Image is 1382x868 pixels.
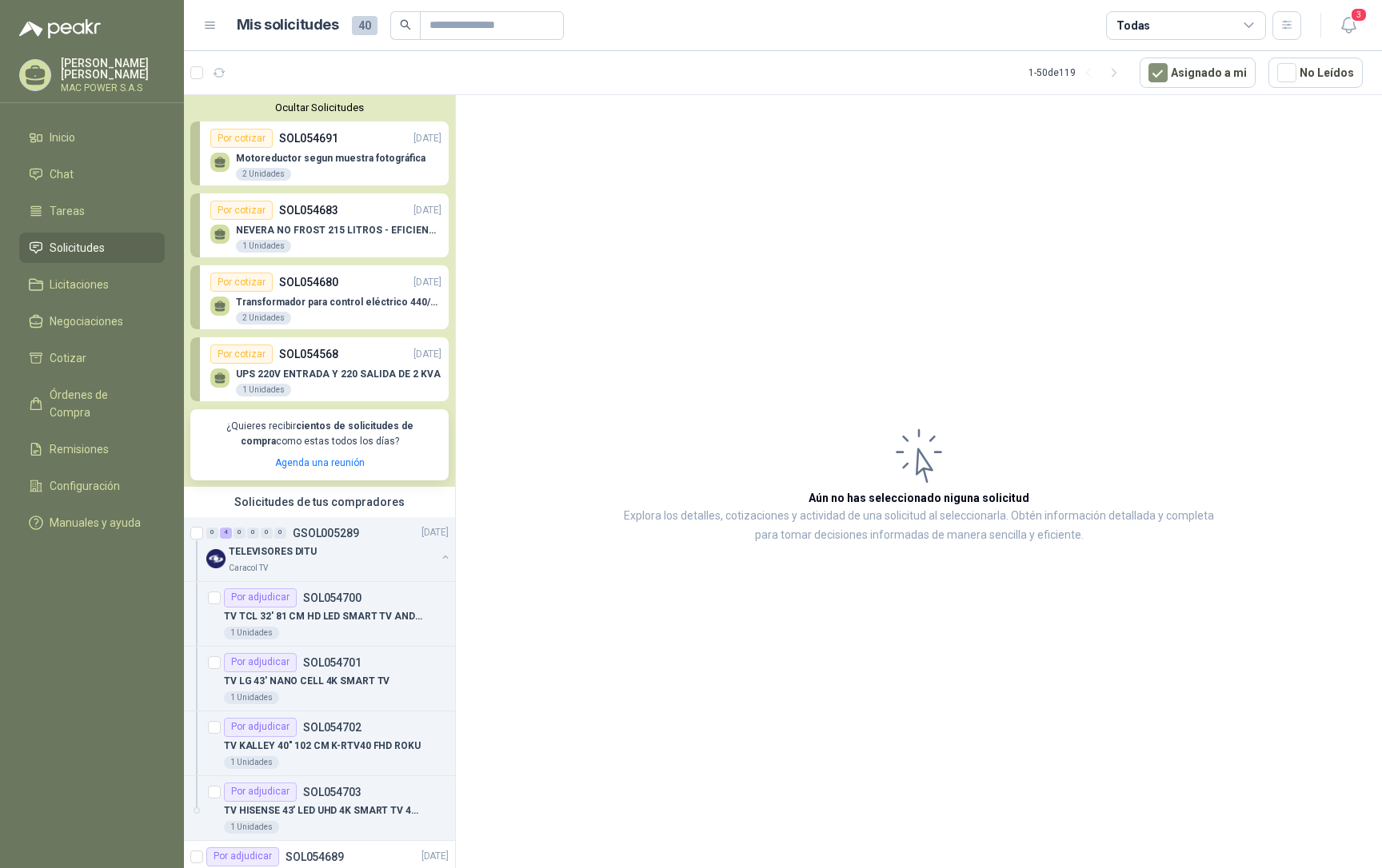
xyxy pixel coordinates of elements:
p: TV TCL 32' 81 CM HD LED SMART TV ANDROID [224,609,423,624]
p: SOL054680 [279,273,338,291]
img: Company Logo [206,549,226,568]
p: ¿Quieres recibir como estas todos los días? [200,419,439,449]
a: Por cotizarSOL054683[DATE] NEVERA NO FROST 215 LITROS - EFICIENCIA ENERGETICA A1 Unidades [190,193,449,257]
div: 0 [206,528,218,539]
h1: Mis solicitudes [237,14,339,37]
div: Por adjudicar [206,847,279,866]
div: 1 Unidades [224,821,279,834]
div: 1 Unidades [236,384,291,396]
div: Por cotizar [210,129,273,148]
div: 2 Unidades [236,168,291,181]
p: Explora los detalles, cotizaciones y actividad de una solicitud al seleccionarla. Obtén informaci... [616,507,1222,545]
a: Tareas [19,196,165,226]
div: 1 Unidades [224,691,279,704]
p: UPS 220V ENTRADA Y 220 SALIDA DE 2 KVA [236,368,441,380]
span: Remisiones [50,440,109,458]
div: 1 Unidades [224,627,279,639]
span: Configuración [50,477,120,495]
div: 1 Unidades [224,756,279,769]
span: Cotizar [50,349,86,367]
div: 4 [220,528,232,539]
span: 3 [1350,7,1368,22]
a: Configuración [19,471,165,501]
p: Transformador para control eléctrico 440/220/110 - 45O VA. [236,297,441,308]
span: Manuales y ayuda [50,514,141,532]
a: Por cotizarSOL054568[DATE] UPS 220V ENTRADA Y 220 SALIDA DE 2 KVA1 Unidades [190,337,449,401]
div: Por cotizar [210,344,273,364]
a: Manuales y ayuda [19,508,165,538]
a: Chat [19,159,165,189]
p: SOL054568 [279,345,338,363]
a: Agenda una reunión [275,457,365,468]
div: 1 - 50 de 119 [1029,60,1127,86]
p: SOL054683 [279,201,338,219]
button: 3 [1334,11,1363,40]
p: SOL054691 [279,129,338,147]
span: search [400,19,411,30]
span: Solicitudes [50,239,105,257]
p: TV KALLEY 40" 102 CM K-RTV40 FHD ROKU [224,739,421,754]
a: Por cotizarSOL054680[DATE] Transformador para control eléctrico 440/220/110 - 45O VA.2 Unidades [190,265,449,329]
span: Chat [50,165,74,183]
div: Por cotizar [210,273,273,292]
p: [PERSON_NAME] [PERSON_NAME] [61,58,165,80]
p: Caracol TV [229,562,268,575]
div: Ocultar SolicitudesPor cotizarSOL054691[DATE] Motoreductor segun muestra fotográfica2 UnidadesPor... [184,95,455,487]
a: Inicio [19,122,165,153]
p: TV HISENSE 43' LED UHD 4K SMART TV 43A6N [224,803,423,818]
div: 0 [274,528,286,539]
p: TELEVISORES DITU [229,544,317,559]
div: Todas [1116,17,1150,34]
div: Por cotizar [210,201,273,220]
p: TV LG 43' NANO CELL 4K SMART TV [224,674,389,689]
p: GSOL005289 [293,528,359,539]
div: 0 [247,528,259,539]
div: Por adjudicar [224,588,297,607]
div: Por adjudicar [224,782,297,802]
a: Licitaciones [19,269,165,300]
span: Inicio [50,129,75,146]
p: SOL054689 [286,851,344,862]
b: cientos de solicitudes de compra [241,420,413,447]
span: Licitaciones [50,276,109,293]
div: Por adjudicar [224,653,297,672]
div: Solicitudes de tus compradores [184,487,455,517]
p: Motoreductor segun muestra fotográfica [236,153,425,164]
p: SOL054702 [303,722,361,733]
a: 0 4 0 0 0 0 GSOL005289[DATE] Company LogoTELEVISORES DITUCaracol TV [206,524,452,575]
span: Negociaciones [50,313,123,330]
button: Asignado a mi [1140,58,1256,88]
div: 1 Unidades [236,240,291,253]
div: 0 [234,528,246,539]
span: 40 [352,16,377,35]
a: Cotizar [19,343,165,373]
p: [DATE] [421,849,449,864]
button: Ocultar Solicitudes [190,102,449,113]
img: Logo peakr [19,19,101,38]
a: Negociaciones [19,306,165,336]
p: MAC POWER S.A.S [61,83,165,93]
p: SOL054700 [303,592,361,603]
div: Por adjudicar [224,718,297,737]
a: Por adjudicarSOL054701TV LG 43' NANO CELL 4K SMART TV1 Unidades [184,647,455,711]
h3: Aún no has seleccionado niguna solicitud [809,489,1029,507]
a: Por adjudicarSOL054700TV TCL 32' 81 CM HD LED SMART TV ANDROID1 Unidades [184,582,455,647]
div: 0 [261,528,273,539]
p: SOL054701 [303,657,361,668]
p: [DATE] [413,347,441,362]
a: Por adjudicarSOL054702TV KALLEY 40" 102 CM K-RTV40 FHD ROKU1 Unidades [184,711,455,776]
a: Por adjudicarSOL054703TV HISENSE 43' LED UHD 4K SMART TV 43A6N1 Unidades [184,776,455,841]
a: Remisiones [19,434,165,464]
p: [DATE] [421,525,449,540]
a: Solicitudes [19,233,165,263]
span: Órdenes de Compra [50,386,150,421]
p: [DATE] [413,131,441,146]
span: Tareas [50,202,85,220]
a: Por cotizarSOL054691[DATE] Motoreductor segun muestra fotográfica2 Unidades [190,121,449,185]
p: SOL054703 [303,786,361,798]
p: [DATE] [413,275,441,290]
div: 2 Unidades [236,312,291,325]
p: [DATE] [413,203,441,218]
button: No Leídos [1268,58,1363,88]
p: NEVERA NO FROST 215 LITROS - EFICIENCIA ENERGETICA A [236,225,441,236]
